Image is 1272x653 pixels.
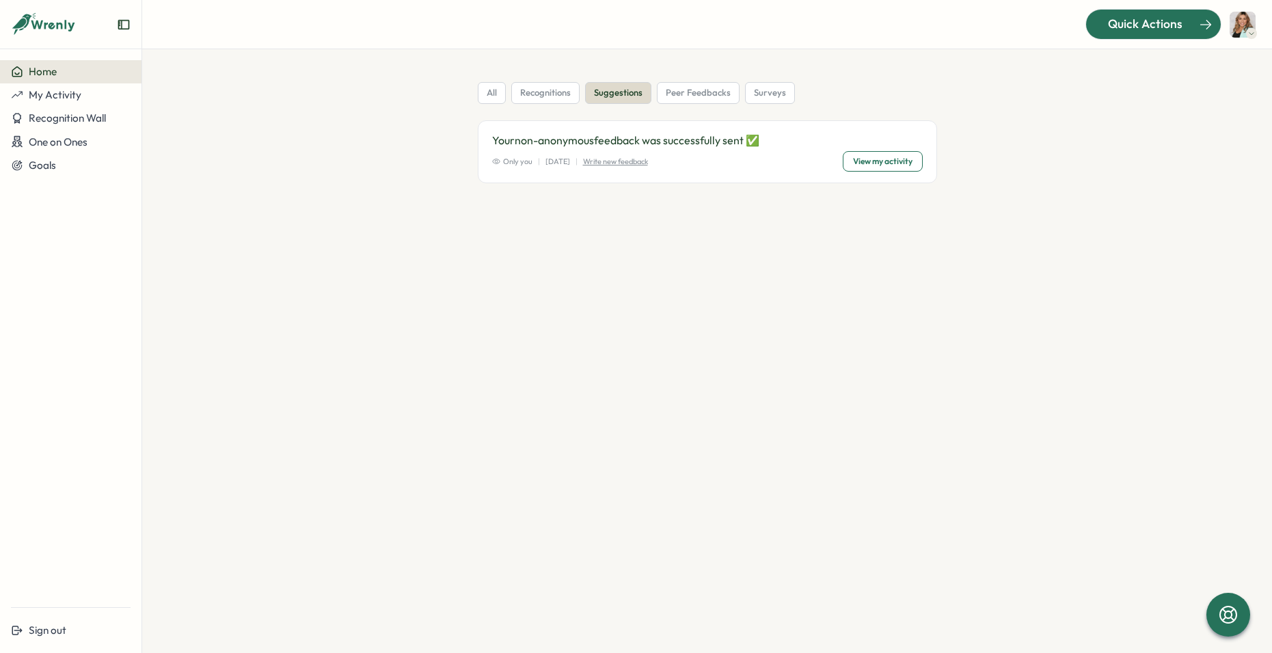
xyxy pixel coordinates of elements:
[29,135,87,148] span: One on Ones
[492,156,532,168] span: Only you
[520,87,571,99] span: recognitions
[843,151,923,172] button: View my activity
[29,624,66,637] span: Sign out
[117,18,131,31] button: Expand sidebar
[29,111,106,124] span: Recognition Wall
[666,87,731,99] span: peer feedbacks
[1230,12,1256,38] img: Lucy Curiel
[487,87,497,99] span: all
[583,156,648,168] p: Write new feedback
[1108,15,1182,33] span: Quick Actions
[492,132,923,149] p: Your non-anonymous feedback was successfully sent ✅
[29,88,81,101] span: My Activity
[538,156,540,168] p: |
[29,159,56,172] span: Goals
[1085,9,1221,39] button: Quick Actions
[754,87,786,99] span: surveys
[594,87,642,99] span: suggestions
[545,156,570,168] p: [DATE]
[853,152,912,171] span: View my activity
[29,65,57,78] span: Home
[576,156,578,168] p: |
